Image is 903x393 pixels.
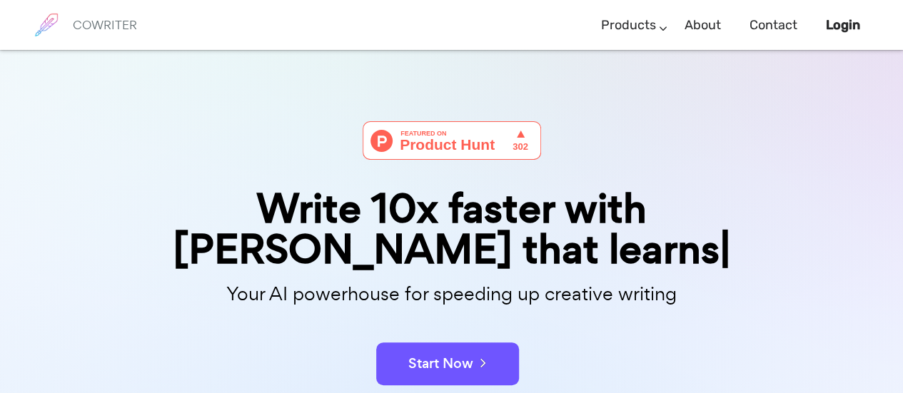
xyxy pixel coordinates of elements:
[826,4,860,46] a: Login
[750,4,797,46] a: Contact
[601,4,656,46] a: Products
[826,17,860,33] b: Login
[73,19,137,31] h6: COWRITER
[95,279,809,310] p: Your AI powerhouse for speeding up creative writing
[363,121,541,160] img: Cowriter - Your AI buddy for speeding up creative writing | Product Hunt
[95,188,809,270] div: Write 10x faster with [PERSON_NAME] that learns
[376,342,519,385] button: Start Now
[685,4,721,46] a: About
[29,7,64,43] img: brand logo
